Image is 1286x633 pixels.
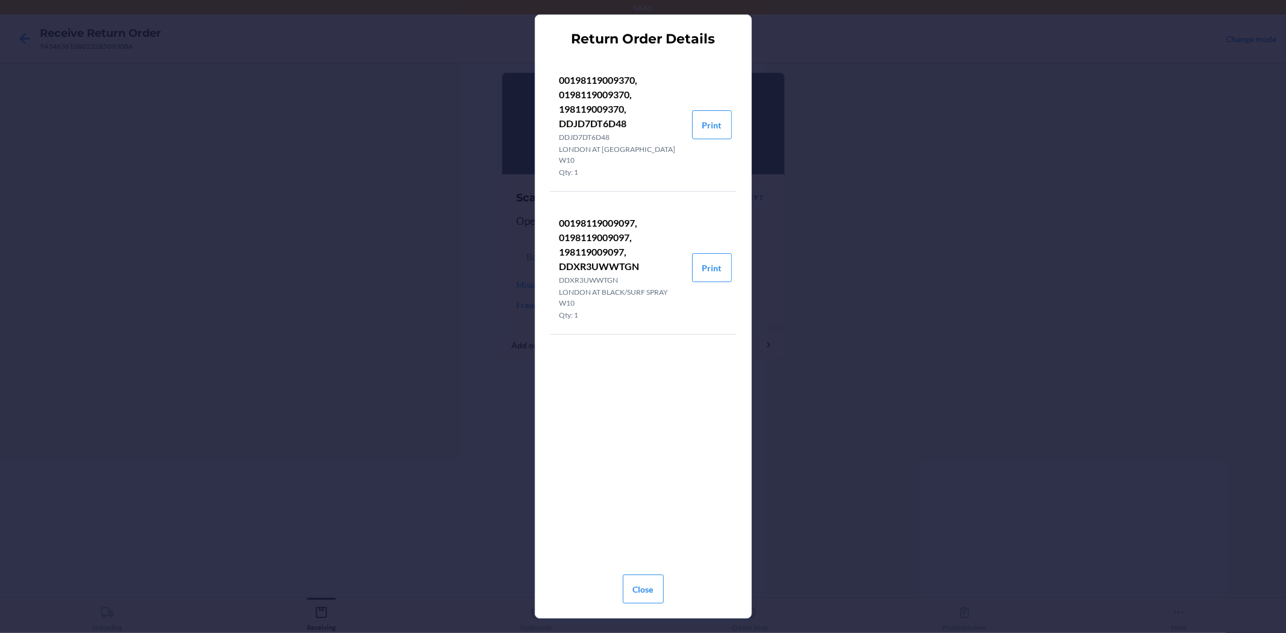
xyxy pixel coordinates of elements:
button: Close [623,575,664,603]
p: Qty: 1 [559,167,682,178]
p: 00198119009097, 0198119009097, 198119009097, DDXR3UWWTGN [559,216,682,274]
p: DDJD7DT6D48 [559,132,682,143]
button: Print [692,253,732,282]
p: LONDON AT [GEOGRAPHIC_DATA] W10 [559,144,682,166]
p: DDXR3UWWTGN [559,275,682,286]
h2: Return Order Details [571,30,715,49]
p: LONDON AT BLACK/SURF SPRAY W10 [559,287,682,309]
button: Print [692,110,732,139]
p: Qty: 1 [559,310,682,321]
p: 00198119009370, 0198119009370, 198119009370, DDJD7DT6D48 [559,73,682,131]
